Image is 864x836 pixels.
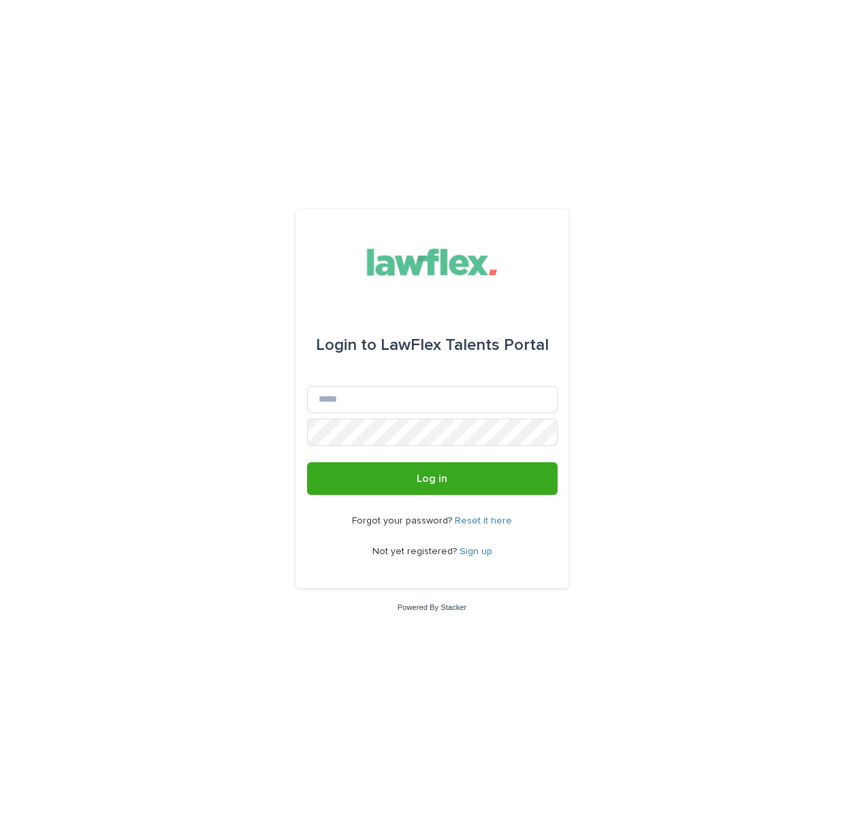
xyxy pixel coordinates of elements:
span: Forgot your password? [352,516,455,526]
div: LawFlex Talents Portal [316,326,549,364]
span: Not yet registered? [372,547,460,556]
img: Gnvw4qrBSHOAfo8VMhG6 [355,242,509,283]
span: Log in [417,473,447,484]
a: Sign up [460,547,492,556]
span: Login to [316,337,377,353]
a: Powered By Stacker [398,603,466,611]
a: Reset it here [455,516,512,526]
button: Log in [307,462,558,495]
